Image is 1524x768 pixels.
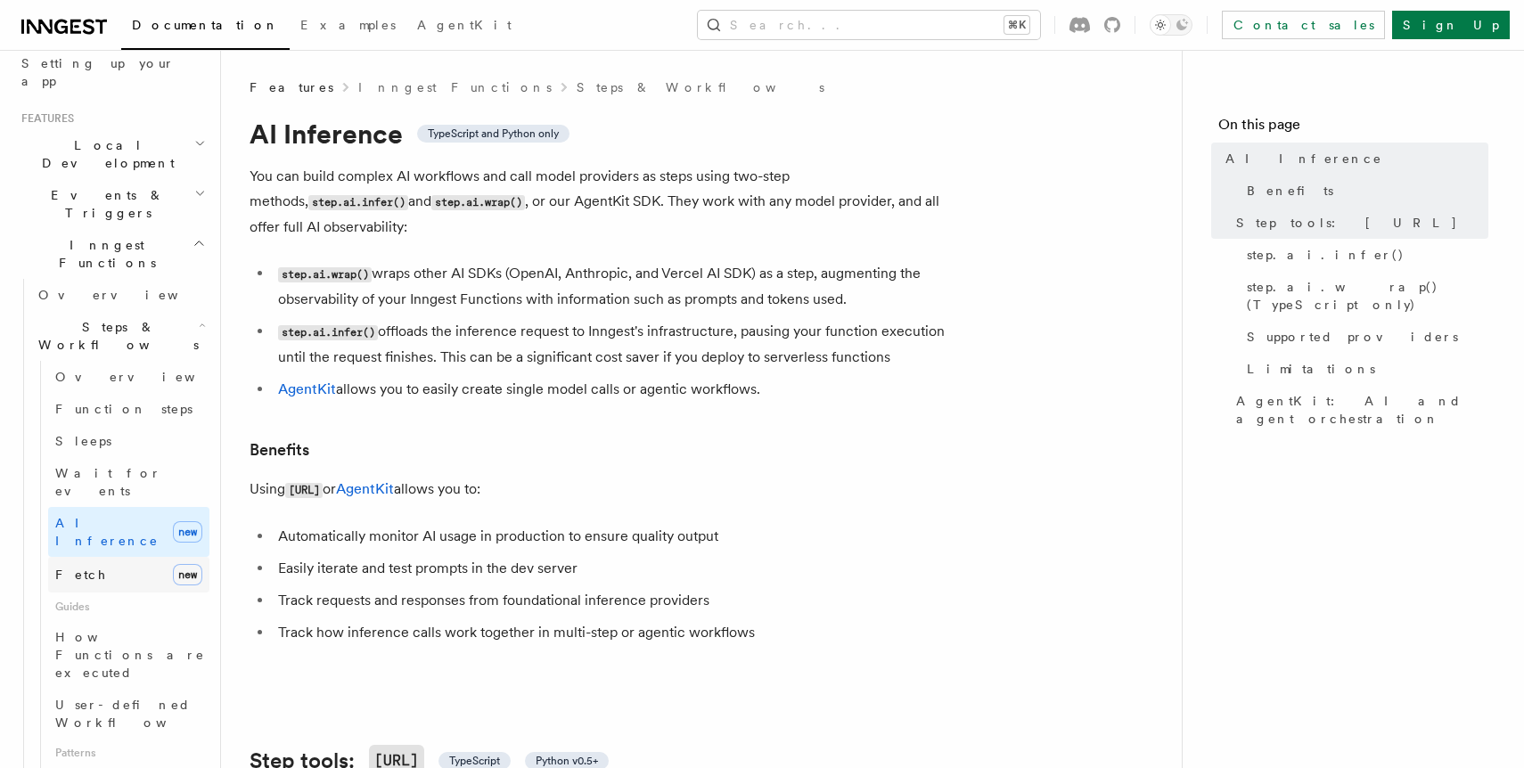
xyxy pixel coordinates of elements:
code: step.ai.wrap() [431,195,525,210]
a: Contact sales [1222,11,1385,39]
a: Limitations [1240,353,1488,385]
span: Overview [38,288,222,302]
code: step.ai.infer() [278,325,378,340]
span: Step tools: [URL] [1236,214,1458,232]
a: AgentKit [278,380,336,397]
a: Sign Up [1392,11,1510,39]
li: offloads the inference request to Inngest's infrastructure, pausing your function execution until... [273,319,963,370]
span: Inngest Functions [14,236,193,272]
span: How Functions are executed [55,630,205,680]
span: User-defined Workflows [55,698,216,730]
a: AgentKit: AI and agent orchestration [1229,385,1488,435]
a: Function steps [48,393,209,425]
a: How Functions are executed [48,621,209,689]
a: Setting up your app [14,47,209,97]
li: Track requests and responses from foundational inference providers [273,588,963,613]
code: step.ai.wrap() [278,267,372,282]
span: Documentation [132,18,279,32]
a: Fetchnew [48,557,209,592]
a: AI Inferencenew [48,507,209,557]
code: step.ai.infer() [308,195,408,210]
span: Features [250,78,333,96]
a: User-defined Workflows [48,689,209,739]
span: AgentKit: AI and agent orchestration [1236,392,1488,428]
span: TypeScript and Python only [428,127,559,141]
button: Steps & Workflows [31,311,209,361]
span: Sleeps [55,434,111,448]
a: Benefits [1240,175,1488,207]
span: Features [14,111,74,126]
li: Easily iterate and test prompts in the dev server [273,556,963,581]
span: Function steps [55,402,193,416]
span: step.ai.infer() [1247,246,1405,264]
a: Inngest Functions [358,78,552,96]
p: You can build complex AI workflows and call model providers as steps using two-step methods, and ... [250,164,963,240]
li: wraps other AI SDKs (OpenAI, Anthropic, and Vercel AI SDK) as a step, augmenting the observabilit... [273,261,963,312]
h1: AI Inference [250,118,963,150]
span: Supported providers [1247,328,1458,346]
a: step.ai.wrap() (TypeScript only) [1240,271,1488,321]
a: Examples [290,5,406,48]
h4: On this page [1218,114,1488,143]
li: Track how inference calls work together in multi-step or agentic workflows [273,620,963,645]
span: Local Development [14,136,194,172]
span: Guides [48,592,209,621]
button: Events & Triggers [14,179,209,229]
span: Limitations [1247,360,1375,378]
span: new [173,521,202,543]
a: Documentation [121,5,290,50]
span: Fetch [55,568,107,582]
span: Python v0.5+ [536,754,598,768]
button: Search...⌘K [698,11,1040,39]
button: Toggle dark mode [1150,14,1192,36]
span: step.ai.wrap() (TypeScript only) [1247,278,1488,314]
span: AI Inference [55,516,159,548]
span: TypeScript [449,754,500,768]
a: Overview [31,279,209,311]
span: Steps & Workflows [31,318,199,354]
a: Benefits [250,437,309,462]
span: Setting up your app [21,56,175,88]
a: Supported providers [1240,321,1488,353]
span: Examples [300,18,396,32]
button: Inngest Functions [14,229,209,279]
span: Overview [55,370,239,384]
a: AI Inference [1218,143,1488,175]
a: Step tools: [URL] [1229,207,1488,239]
code: [URL] [285,483,323,498]
a: Overview [48,361,209,393]
a: Sleeps [48,425,209,457]
a: step.ai.infer() [1240,239,1488,271]
span: Benefits [1247,182,1333,200]
a: AgentKit [336,480,394,497]
a: AgentKit [406,5,522,48]
kbd: ⌘K [1004,16,1029,34]
span: Wait for events [55,466,161,498]
li: Automatically monitor AI usage in production to ensure quality output [273,524,963,549]
span: new [173,564,202,585]
span: Events & Triggers [14,186,194,222]
a: Wait for events [48,457,209,507]
li: allows you to easily create single model calls or agentic workflows. [273,377,963,402]
span: Patterns [48,739,209,767]
span: AI Inference [1225,150,1382,167]
button: Local Development [14,129,209,179]
a: Steps & Workflows [577,78,824,96]
p: Using or allows you to: [250,477,963,502]
span: AgentKit [417,18,512,32]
